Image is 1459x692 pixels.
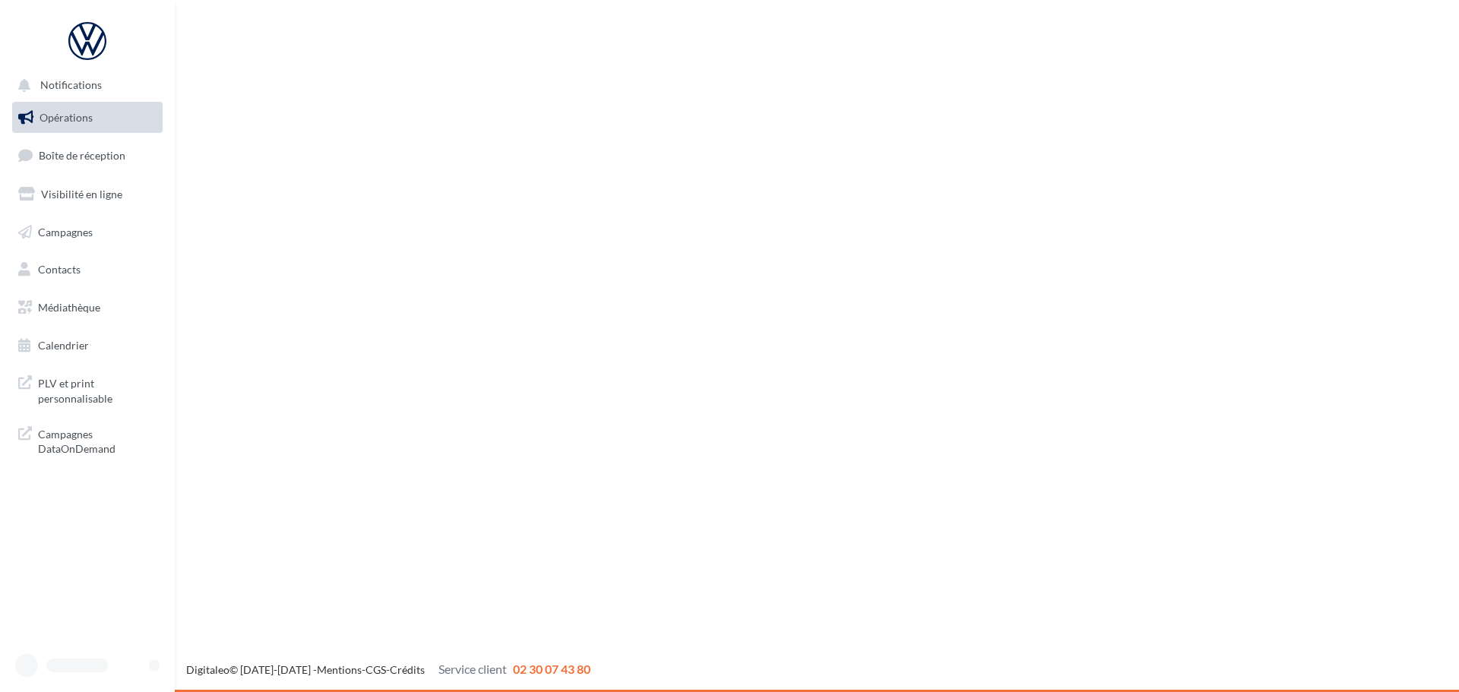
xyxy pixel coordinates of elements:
[40,79,102,92] span: Notifications
[9,254,166,286] a: Contacts
[9,102,166,134] a: Opérations
[40,111,93,124] span: Opérations
[38,225,93,238] span: Campagnes
[41,188,122,201] span: Visibilité en ligne
[438,662,507,676] span: Service client
[38,373,157,406] span: PLV et print personnalisable
[9,179,166,210] a: Visibilité en ligne
[9,330,166,362] a: Calendrier
[186,663,590,676] span: © [DATE]-[DATE] - - -
[39,149,125,162] span: Boîte de réception
[9,139,166,172] a: Boîte de réception
[186,663,229,676] a: Digitaleo
[38,301,100,314] span: Médiathèque
[9,367,166,412] a: PLV et print personnalisable
[38,424,157,457] span: Campagnes DataOnDemand
[38,263,81,276] span: Contacts
[9,292,166,324] a: Médiathèque
[390,663,425,676] a: Crédits
[366,663,386,676] a: CGS
[9,216,166,248] a: Campagnes
[317,663,362,676] a: Mentions
[513,662,590,676] span: 02 30 07 43 80
[38,339,89,352] span: Calendrier
[9,418,166,463] a: Campagnes DataOnDemand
